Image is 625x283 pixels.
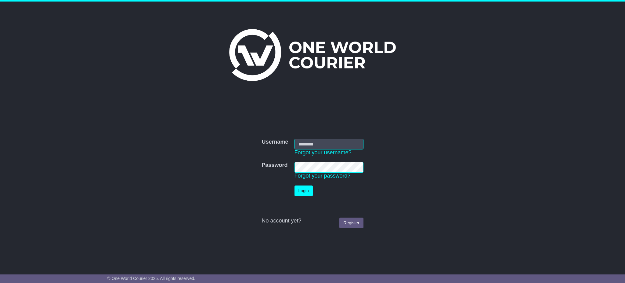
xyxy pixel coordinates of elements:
[294,149,352,156] a: Forgot your username?
[229,29,396,81] img: One World
[294,186,313,196] button: Login
[294,173,351,179] a: Forgot your password?
[339,218,363,228] a: Register
[262,218,363,224] div: No account yet?
[262,162,287,169] label: Password
[107,276,195,281] span: © One World Courier 2025. All rights reserved.
[262,139,288,145] label: Username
